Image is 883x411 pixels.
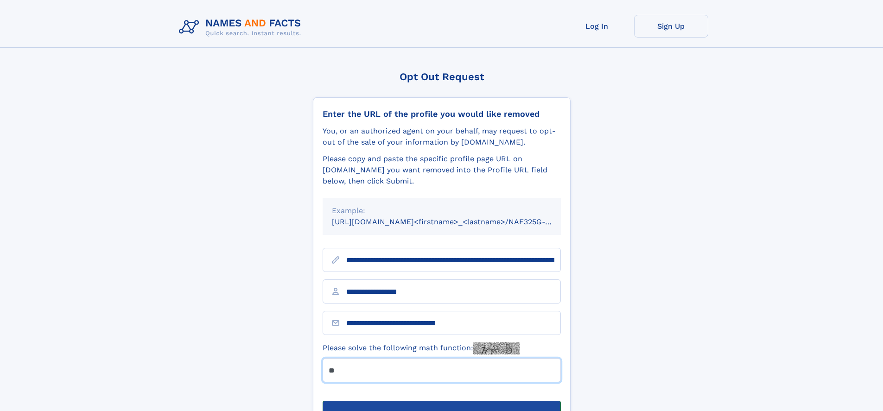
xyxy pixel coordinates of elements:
[323,126,561,148] div: You, or an authorized agent on your behalf, may request to opt-out of the sale of your informatio...
[175,15,309,40] img: Logo Names and Facts
[332,217,578,226] small: [URL][DOMAIN_NAME]<firstname>_<lastname>/NAF325G-xxxxxxxx
[560,15,634,38] a: Log In
[323,342,520,354] label: Please solve the following math function:
[323,109,561,119] div: Enter the URL of the profile you would like removed
[313,71,571,82] div: Opt Out Request
[332,205,552,216] div: Example:
[323,153,561,187] div: Please copy and paste the specific profile page URL on [DOMAIN_NAME] you want removed into the Pr...
[634,15,708,38] a: Sign Up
